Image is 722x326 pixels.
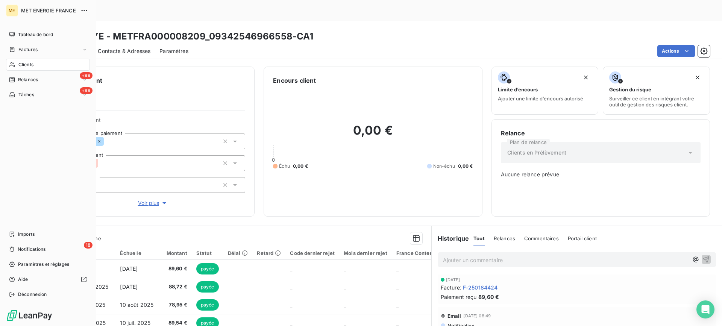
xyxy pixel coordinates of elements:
[473,235,485,241] span: Tout
[478,293,499,301] span: 89,60 €
[396,265,399,272] span: _
[18,261,69,268] span: Paramètres et réglages
[164,301,187,309] span: 78,95 €
[120,284,138,290] span: [DATE]
[344,265,346,272] span: _
[396,284,399,290] span: _
[61,117,245,127] span: Propriétés Client
[196,299,219,311] span: payée
[18,76,38,83] span: Relances
[463,284,498,291] span: F-250184424
[501,171,701,178] span: Aucune relance prévue
[257,250,281,256] div: Retard
[84,242,93,249] span: 18
[61,199,245,207] button: Voir plus
[696,300,714,318] div: Open Intercom Messenger
[6,309,53,321] img: Logo LeanPay
[46,76,245,85] h6: Informations client
[344,250,387,256] div: Mois dernier rejet
[80,87,93,94] span: +99
[273,123,473,146] h2: 0,00 €
[568,235,597,241] span: Portail client
[228,250,248,256] div: Délai
[396,320,399,326] span: _
[432,234,469,243] h6: Historique
[98,160,104,167] input: Ajouter une valeur
[290,320,292,326] span: _
[344,284,346,290] span: _
[458,163,473,170] span: 0,00 €
[6,273,90,285] a: Aide
[80,72,93,79] span: +99
[164,265,187,273] span: 89,60 €
[290,302,292,308] span: _
[120,250,155,256] div: Échue le
[396,302,399,308] span: _
[18,46,38,53] span: Factures
[18,231,35,238] span: Imports
[164,283,187,291] span: 88,72 €
[396,250,468,256] div: France Contentieux - cloture
[196,263,219,274] span: payée
[66,30,313,43] h3: METAYE - METFRA000008209_09342546966558-CA1
[120,320,150,326] span: 10 juil. 2025
[196,281,219,293] span: payée
[657,45,695,57] button: Actions
[344,302,346,308] span: _
[18,276,28,283] span: Aide
[609,96,704,108] span: Surveiller ce client en intégrant votre outil de gestion des risques client.
[447,313,461,319] span: Email
[18,91,34,98] span: Tâches
[463,314,491,318] span: [DATE] 08:49
[524,235,559,241] span: Commentaires
[498,96,583,102] span: Ajouter une limite d’encours autorisé
[446,277,460,282] span: [DATE]
[272,157,275,163] span: 0
[159,47,188,55] span: Paramètres
[18,31,53,38] span: Tableau de bord
[279,163,290,170] span: Échu
[273,76,316,85] h6: Encours client
[603,67,710,115] button: Gestion du risqueSurveiller ce client en intégrant votre outil de gestion des risques client.
[98,47,150,55] span: Contacts & Adresses
[18,61,33,68] span: Clients
[494,235,515,241] span: Relances
[290,284,292,290] span: _
[196,250,219,256] div: Statut
[441,284,461,291] span: Facture :
[441,293,477,301] span: Paiement reçu
[507,149,566,156] span: Clients en Prélèvement
[18,291,47,298] span: Déconnexion
[293,163,308,170] span: 0,00 €
[120,265,138,272] span: [DATE]
[433,163,455,170] span: Non-échu
[120,302,153,308] span: 10 août 2025
[290,250,335,256] div: Code dernier rejet
[344,320,346,326] span: _
[609,86,651,92] span: Gestion du risque
[138,199,168,207] span: Voir plus
[104,138,110,145] input: Ajouter une valeur
[498,86,538,92] span: Limite d’encours
[18,246,46,253] span: Notifications
[290,265,292,272] span: _
[164,250,187,256] div: Montant
[501,129,701,138] h6: Relance
[491,67,599,115] button: Limite d’encoursAjouter une limite d’encours autorisé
